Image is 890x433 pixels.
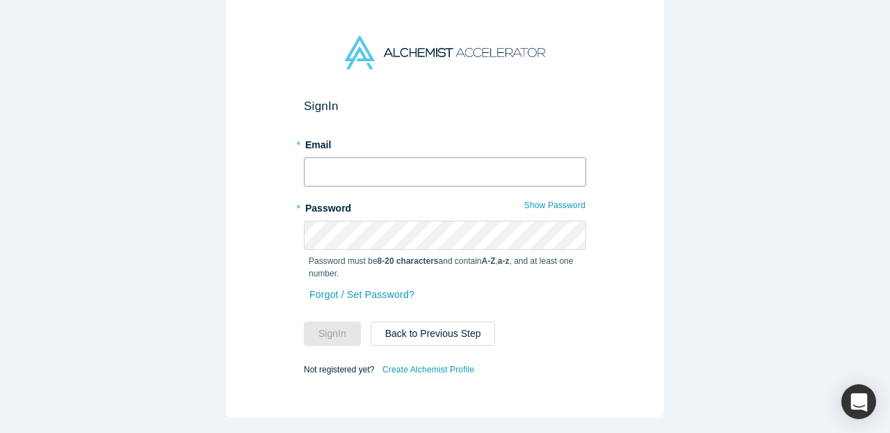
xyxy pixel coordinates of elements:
[304,322,361,346] button: SignIn
[304,364,374,374] span: Not registered yet?
[309,283,415,307] a: Forgot / Set Password?
[371,322,496,346] button: Back to Previous Step
[382,361,475,379] a: Create Alchemist Profile
[378,256,439,266] strong: 8-20 characters
[345,36,545,70] img: Alchemist Accelerator Logo
[304,99,586,113] h2: Sign In
[498,256,510,266] strong: a-z
[304,196,586,216] label: Password
[304,133,586,152] label: Email
[482,256,496,266] strong: A-Z
[309,255,581,280] p: Password must be and contain , , and at least one number.
[524,196,586,214] button: Show Password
